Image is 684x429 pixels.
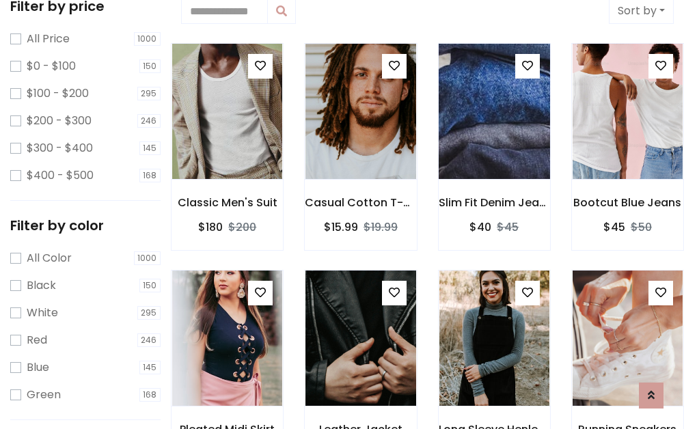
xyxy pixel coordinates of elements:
[27,167,94,184] label: $400 - $500
[198,221,223,234] h6: $180
[27,359,49,376] label: Blue
[134,32,161,46] span: 1000
[603,221,625,234] h6: $45
[172,196,283,209] h6: Classic Men's Suit
[27,305,58,321] label: White
[305,196,416,209] h6: Casual Cotton T-Shirt
[324,221,358,234] h6: $15.99
[631,219,652,235] del: $50
[27,332,47,348] label: Red
[137,333,161,347] span: 246
[139,141,161,155] span: 145
[27,387,61,403] label: Green
[364,219,398,235] del: $19.99
[27,277,56,294] label: Black
[137,306,161,320] span: 295
[27,140,93,156] label: $300 - $400
[139,169,161,182] span: 168
[572,196,683,209] h6: Bootcut Blue Jeans
[139,361,161,374] span: 145
[27,31,70,47] label: All Price
[27,58,76,74] label: $0 - $100
[139,59,161,73] span: 150
[497,219,519,235] del: $45
[228,219,256,235] del: $200
[10,217,161,234] h5: Filter by color
[139,279,161,292] span: 150
[139,388,161,402] span: 168
[134,251,161,265] span: 1000
[137,114,161,128] span: 246
[439,196,550,209] h6: Slim Fit Denim Jeans
[27,113,92,129] label: $200 - $300
[27,250,72,266] label: All Color
[137,87,161,100] span: 295
[27,85,89,102] label: $100 - $200
[469,221,491,234] h6: $40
